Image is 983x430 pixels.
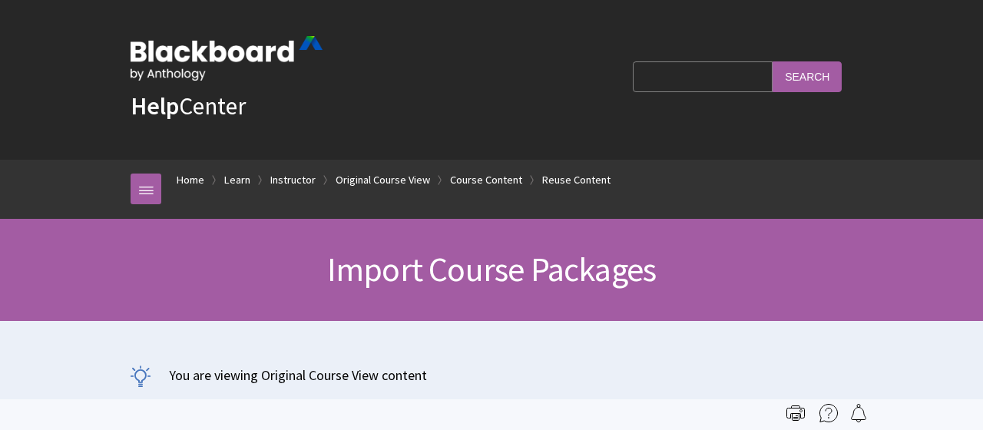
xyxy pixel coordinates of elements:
a: Reuse Content [542,170,611,190]
a: Learn [224,170,250,190]
a: Course Content [450,170,522,190]
img: Follow this page [849,404,868,422]
strong: Help [131,91,179,121]
span: Import Course Packages [327,248,656,290]
a: Instructor [270,170,316,190]
img: Print [786,404,805,422]
img: More help [819,404,838,422]
a: Original Course View [336,170,430,190]
a: HelpCenter [131,91,246,121]
input: Search [773,61,842,91]
img: Blackboard by Anthology [131,36,323,81]
a: Home [177,170,204,190]
p: You are viewing Original Course View content [131,365,852,385]
a: Go to Ultra Course View page. [131,398,262,412]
